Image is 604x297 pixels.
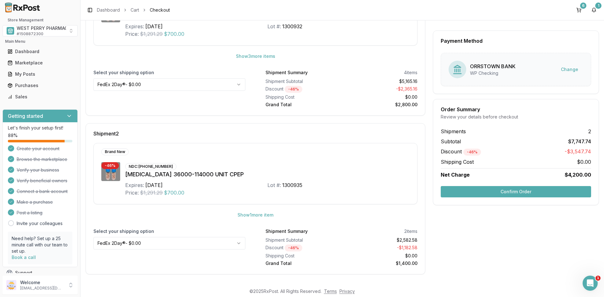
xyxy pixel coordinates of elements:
[93,131,119,136] span: Shipment 2
[8,60,73,66] div: Marketplace
[3,3,43,13] img: RxPost Logo
[8,112,43,120] h3: Getting started
[404,228,417,234] div: 2 items
[266,86,339,93] div: Discount
[441,107,591,112] div: Order Summary
[140,189,163,196] span: $1,291.29
[97,7,170,13] nav: breadcrumb
[266,253,339,259] div: Shipping Cost
[12,235,69,254] p: Need help? Set up a 25 minute call with our team to set up.
[266,228,308,234] div: Shipment Summary
[441,38,591,43] div: Payment Method
[17,210,42,216] span: Post a listing
[588,128,591,135] span: 2
[3,18,78,23] h2: Store Management
[17,178,67,184] span: Verify beneficial owners
[344,237,418,243] div: $2,582.58
[5,39,75,44] h2: Main Menu
[267,23,281,30] div: Lot #:
[285,86,302,93] div: - 46 %
[8,125,72,131] p: Let's finish your setup first!
[596,276,601,281] span: 1
[150,7,170,13] span: Checkout
[164,30,184,38] span: $700.00
[5,91,75,102] a: Sales
[8,48,73,55] div: Dashboard
[568,138,591,145] span: $7,747.74
[282,23,302,30] div: 1300932
[17,25,80,31] span: WEST PERRY PHARMACY INC
[101,148,129,155] div: Brand New
[17,199,53,205] span: Make a purchase
[266,102,339,108] div: Grand Total
[3,267,78,278] button: Support
[140,30,163,38] span: $1,291.29
[339,289,355,294] a: Privacy
[344,102,418,108] div: $2,800.00
[101,162,120,181] img: Creon 36000-114000 UNIT CPEP
[3,58,78,68] button: Marketplace
[8,132,18,139] span: 88 %
[232,209,278,221] button: Show1more item
[17,167,59,173] span: Verify your business
[565,148,591,156] span: -$3,547.74
[574,5,584,15] button: 6
[441,158,474,166] span: Shipping Cost
[344,86,418,93] div: - $2,365.16
[17,220,63,227] a: Invite your colleagues
[145,181,163,189] div: [DATE]
[3,25,78,36] button: Select a view
[344,94,418,100] div: $0.00
[12,255,36,260] a: Book a call
[324,289,337,294] a: Terms
[5,57,75,69] a: Marketplace
[3,80,78,91] button: Purchases
[404,69,417,76] div: 4 items
[8,94,73,100] div: Sales
[5,80,75,91] a: Purchases
[344,245,418,251] div: - $1,182.58
[125,30,139,38] div: Price:
[470,63,516,70] div: ORRSTOWN BANK
[441,172,470,178] span: Net Charge
[125,23,144,30] div: Expires:
[125,170,410,179] div: [MEDICAL_DATA] 36000-114000 UNIT CPEP
[266,69,308,76] div: Shipment Summary
[3,47,78,57] button: Dashboard
[5,46,75,57] a: Dashboard
[285,245,302,251] div: - 46 %
[344,253,418,259] div: $0.00
[93,228,245,234] label: Select your shipping option
[344,78,418,85] div: $5,165.16
[17,188,68,195] span: Connect a bank account
[20,279,64,286] p: Welcome
[93,69,245,76] label: Select your shipping option
[3,92,78,102] button: Sales
[20,286,64,291] p: [EMAIL_ADDRESS][DOMAIN_NAME]
[463,149,481,156] div: - 46 %
[125,189,139,196] div: Price:
[441,138,461,145] span: Subtotal
[17,31,43,36] span: # 1508872300
[266,260,339,267] div: Grand Total
[164,189,184,196] span: $700.00
[565,171,591,179] span: $4,200.00
[145,23,163,30] div: [DATE]
[3,69,78,79] button: My Posts
[125,163,176,170] div: NDC: [PHONE_NUMBER]
[17,146,59,152] span: Create your account
[441,114,591,120] div: Review your details before checkout
[6,280,16,290] img: User avatar
[266,245,339,251] div: Discount
[577,158,591,166] span: $0.00
[595,3,601,9] div: 1
[556,64,583,75] button: Change
[231,51,280,62] button: Show3more items
[97,7,120,13] a: Dashboard
[583,276,598,291] iframe: Intercom live chat
[441,128,466,135] span: Shipments
[441,186,591,197] button: Confirm Order
[580,3,586,9] div: 6
[266,78,339,85] div: Shipment Subtotal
